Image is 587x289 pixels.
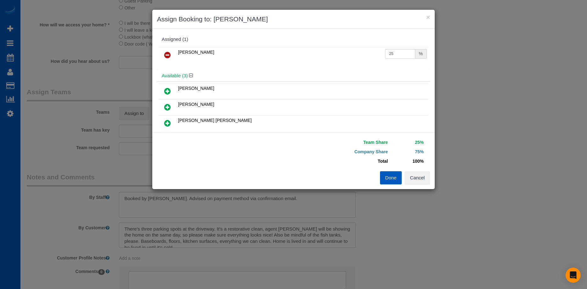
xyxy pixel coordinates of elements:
span: [PERSON_NAME] [178,102,214,107]
td: Team Share [298,138,389,147]
button: Done [380,171,402,184]
button: Cancel [405,171,430,184]
button: × [426,14,430,20]
h3: Assign Booking to: [PERSON_NAME] [157,14,430,24]
span: [PERSON_NAME] [PERSON_NAME] [178,118,252,123]
span: [PERSON_NAME] [178,50,214,55]
td: 75% [389,147,425,156]
td: 25% [389,138,425,147]
td: 100% [389,156,425,166]
h4: Available (3) [162,73,425,79]
span: [PERSON_NAME] [178,86,214,91]
div: Open Intercom Messenger [566,268,581,283]
div: % [415,49,427,59]
td: Total [298,156,389,166]
td: Company Share [298,147,389,156]
div: Assigned (1) [162,37,425,42]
